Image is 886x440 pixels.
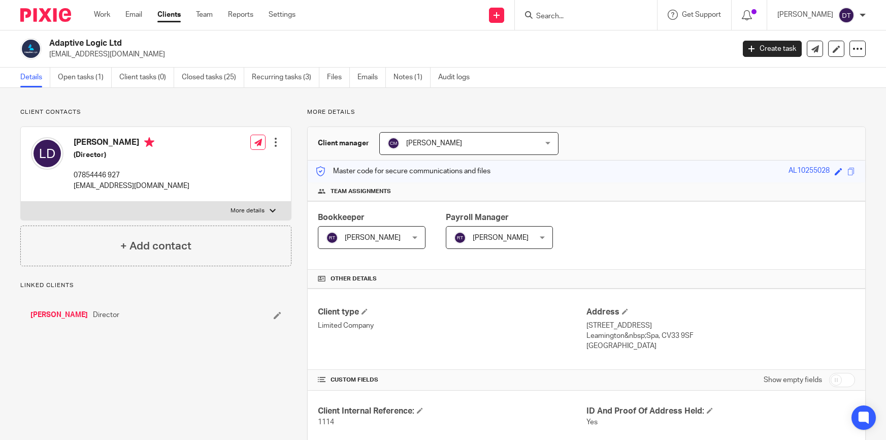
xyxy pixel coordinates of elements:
[20,68,50,87] a: Details
[74,150,189,160] h5: (Director)
[93,310,119,320] span: Director
[31,137,63,170] img: svg%3E
[438,68,477,87] a: Audit logs
[269,10,296,20] a: Settings
[764,375,822,385] label: Show empty fields
[182,68,244,87] a: Closed tasks (25)
[586,321,855,331] p: [STREET_ADDRESS]
[318,321,586,331] p: Limited Company
[20,108,291,116] p: Client contacts
[777,10,833,20] p: [PERSON_NAME]
[20,8,71,22] img: Pixie
[196,10,213,20] a: Team
[231,207,265,215] p: More details
[406,140,462,147] span: [PERSON_NAME]
[120,238,191,254] h4: + Add contact
[331,275,377,283] span: Other details
[454,232,466,244] img: svg%3E
[49,49,728,59] p: [EMAIL_ADDRESS][DOMAIN_NAME]
[789,166,830,177] div: AL10255028
[119,68,174,87] a: Client tasks (0)
[94,10,110,20] a: Work
[393,68,431,87] a: Notes (1)
[74,170,189,180] p: 07854446 927
[535,12,627,21] input: Search
[318,138,369,148] h3: Client manager
[446,213,509,222] span: Payroll Manager
[144,137,154,147] i: Primary
[318,307,586,318] h4: Client type
[30,310,88,320] a: [PERSON_NAME]
[228,10,253,20] a: Reports
[387,137,400,149] img: svg%3E
[318,213,365,222] span: Bookkeeper
[125,10,142,20] a: Email
[20,281,291,290] p: Linked clients
[357,68,386,87] a: Emails
[473,234,529,241] span: [PERSON_NAME]
[331,187,391,196] span: Team assignments
[252,68,319,87] a: Recurring tasks (3)
[315,166,490,176] p: Master code for secure communications and files
[838,7,855,23] img: svg%3E
[586,406,855,417] h4: ID And Proof Of Address Held:
[345,234,401,241] span: [PERSON_NAME]
[327,68,350,87] a: Files
[586,419,598,426] span: Yes
[157,10,181,20] a: Clients
[318,419,334,426] span: 1114
[307,108,866,116] p: More details
[743,41,802,57] a: Create task
[586,341,855,351] p: [GEOGRAPHIC_DATA]
[58,68,112,87] a: Open tasks (1)
[74,137,189,150] h4: [PERSON_NAME]
[586,331,855,341] p: Leamington&nbsp;Spa, CV33 9SF
[682,11,721,18] span: Get Support
[49,38,592,49] h2: Adaptive Logic Ltd
[20,38,42,59] img: Untitled%20design%20(17).png
[326,232,338,244] img: svg%3E
[74,181,189,191] p: [EMAIL_ADDRESS][DOMAIN_NAME]
[586,307,855,318] h4: Address
[318,376,586,384] h4: CUSTOM FIELDS
[318,406,586,417] h4: Client Internal Reference:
